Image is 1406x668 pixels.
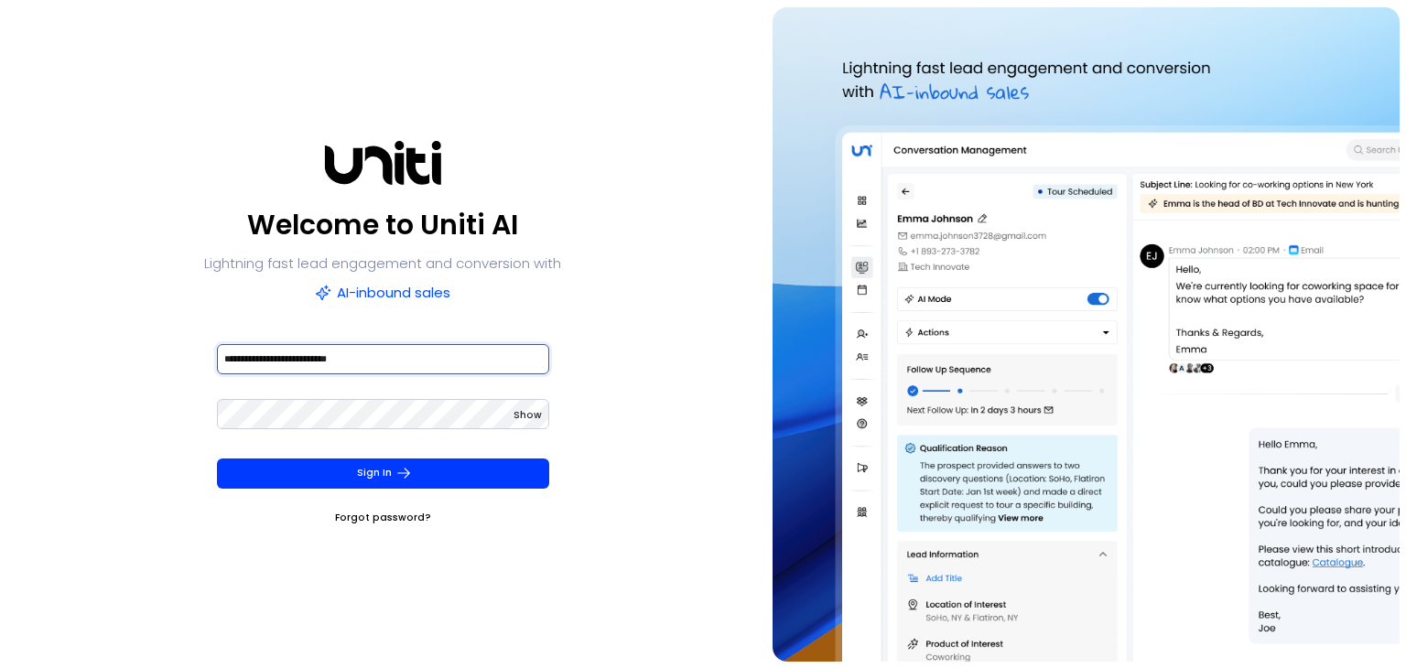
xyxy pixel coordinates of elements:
[315,280,450,306] p: AI-inbound sales
[204,251,561,276] p: Lightning fast lead engagement and conversion with
[217,458,549,489] button: Sign In
[247,203,518,247] p: Welcome to Uniti AI
[773,7,1399,662] img: auth-hero.png
[514,408,542,422] span: Show
[514,406,542,425] button: Show
[335,509,431,527] a: Forgot password?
